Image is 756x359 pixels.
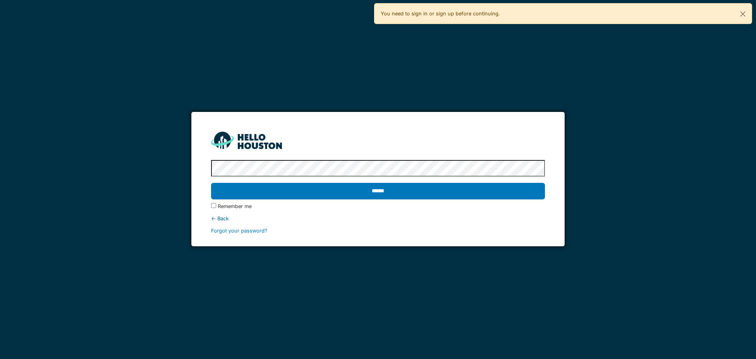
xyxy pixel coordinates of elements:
div: ← Back [211,215,545,222]
button: Close [734,4,752,24]
div: You need to sign in or sign up before continuing. [374,3,752,24]
img: HH_line-BYnF2_Hg.png [211,132,282,149]
label: Remember me [218,203,252,210]
a: Forgot your password? [211,228,267,234]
